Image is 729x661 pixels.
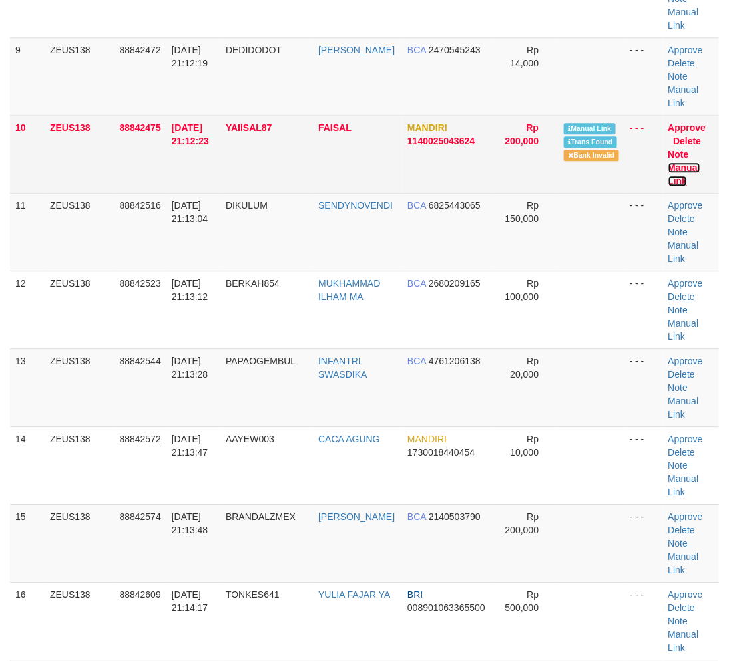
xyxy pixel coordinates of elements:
[505,589,539,613] span: Rp 500,000
[668,616,688,626] a: Note
[668,473,699,497] a: Manual Link
[429,356,481,366] span: Copy 4761206138 to clipboard
[564,123,615,134] span: Manually Linked
[226,122,272,133] span: YAIISAL87
[45,348,115,426] td: ZEUS138
[120,589,161,600] span: 88842609
[429,45,481,55] span: Copy 2470545243 to clipboard
[624,271,663,348] td: - - -
[505,122,539,146] span: Rp 200,000
[511,45,539,68] span: Rp 14,000
[120,434,161,444] span: 88842572
[45,37,115,115] td: ZEUS138
[624,504,663,582] td: - - -
[226,356,296,366] span: PAPAOGEMBUL
[120,45,161,55] span: 88842472
[318,589,390,600] a: YULIA FAJAR YA
[172,122,209,146] span: [DATE] 21:12:23
[668,447,695,458] a: Delete
[624,582,663,660] td: - - -
[407,356,426,366] span: BCA
[226,45,282,55] span: DEDIDODOT
[429,511,481,522] span: Copy 2140503790 to clipboard
[429,278,481,289] span: Copy 2680209165 to clipboard
[120,278,161,289] span: 88842523
[624,426,663,504] td: - - -
[668,434,703,444] a: Approve
[511,356,539,380] span: Rp 20,000
[45,193,115,271] td: ZEUS138
[668,305,688,315] a: Note
[668,356,703,366] a: Approve
[624,115,663,193] td: - - -
[172,278,208,302] span: [DATE] 21:13:12
[45,504,115,582] td: ZEUS138
[673,136,701,146] a: Delete
[10,426,45,504] td: 14
[668,84,699,108] a: Manual Link
[564,136,617,148] span: Similar transaction found
[120,356,161,366] span: 88842544
[318,356,367,380] a: INFANTRI SWASDIKA
[624,37,663,115] td: - - -
[226,200,268,211] span: DIKULUM
[668,538,688,549] a: Note
[668,45,703,55] a: Approve
[318,200,393,211] a: SENDYNOVENDI
[668,240,699,264] a: Manual Link
[45,582,115,660] td: ZEUS138
[318,434,380,444] a: CACA AGUNG
[668,369,695,380] a: Delete
[10,348,45,426] td: 13
[318,278,380,302] a: MUKHAMMAD ILHAM MA
[407,589,423,600] span: BRI
[668,318,699,342] a: Manual Link
[668,396,699,420] a: Manual Link
[429,200,481,211] span: Copy 6825443065 to clipboard
[10,115,45,193] td: 10
[226,511,296,522] span: BRANDALZMEX
[668,291,695,302] a: Delete
[668,602,695,613] a: Delete
[407,434,447,444] span: MANDIRI
[120,200,161,211] span: 88842516
[668,162,700,186] a: Manual Link
[407,200,426,211] span: BCA
[668,7,699,31] a: Manual Link
[624,348,663,426] td: - - -
[407,45,426,55] span: BCA
[668,589,703,600] a: Approve
[172,356,208,380] span: [DATE] 21:13:28
[668,551,699,575] a: Manual Link
[668,525,695,535] a: Delete
[505,278,539,302] span: Rp 100,000
[120,511,161,522] span: 88842574
[10,582,45,660] td: 16
[318,511,395,522] a: [PERSON_NAME]
[668,460,688,471] a: Note
[10,271,45,348] td: 12
[668,382,688,393] a: Note
[226,589,280,600] span: TONKES641
[511,434,539,458] span: Rp 10,000
[407,511,426,522] span: BCA
[10,504,45,582] td: 15
[172,589,208,613] span: [DATE] 21:14:17
[172,45,208,68] span: [DATE] 21:12:19
[668,227,688,237] a: Note
[407,122,447,133] span: MANDIRI
[45,115,115,193] td: ZEUS138
[407,136,475,146] span: Copy 1140025043624 to clipboard
[668,149,689,160] a: Note
[564,150,618,161] span: Bank is not match
[120,122,161,133] span: 88842475
[172,434,208,458] span: [DATE] 21:13:47
[668,213,695,224] a: Delete
[10,37,45,115] td: 9
[624,193,663,271] td: - - -
[668,71,688,82] a: Note
[172,200,208,224] span: [DATE] 21:13:04
[668,629,699,653] a: Manual Link
[318,45,395,55] a: [PERSON_NAME]
[407,602,485,613] span: Copy 008901063365500 to clipboard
